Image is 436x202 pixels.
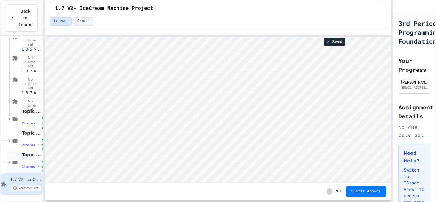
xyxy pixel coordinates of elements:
span: 1.3.7 Abstraction2Parameters [22,69,41,74]
h2: Your Progress [398,56,430,74]
span: 1.7 V2- IceCream Machine Project [10,177,41,183]
span: No time set [10,185,41,191]
button: Grade [73,17,93,26]
h2: Assignment Details [398,103,430,121]
span: Back to Teams [19,8,32,28]
span: / [333,189,335,194]
span: No time set [41,117,50,130]
span: 1.3.7 AbstractionTask [22,90,41,96]
span: - [327,188,332,195]
span: 1.3.5 Abstraction1StarterCode [22,47,41,52]
span: • [38,164,39,169]
span: Topic 7: Designing & Simulating Solutions [22,152,41,158]
button: Lesson [50,17,72,26]
div: No due date set [398,123,430,138]
span: Saved [332,39,342,44]
span: No time set [22,55,41,70]
span: Submit Answer [351,189,381,194]
h3: Need Help? [404,149,425,164]
span: Topic 5: APIs & Libraries [22,130,41,136]
span: • [38,121,39,126]
span: Topic 4: Search/Sort Algorithims & Algorithimic Efficency [22,108,41,114]
span: No time set [41,160,50,173]
span: 1.7 V2- IceCream Machine Project [55,5,153,12]
div: [EMAIL_ADDRESS][DOMAIN_NAME] [400,85,428,90]
span: • [38,142,39,147]
span: 10 [336,189,341,194]
span: No time set [41,138,50,151]
span: 1 items [22,165,35,169]
span: No time set [22,77,41,91]
span: No time set [22,98,41,113]
span: No time set [22,33,41,48]
div: [PERSON_NAME] [400,79,428,85]
span: ✓ [327,39,330,44]
button: Submit Answer [346,186,386,197]
span: 2 items [22,143,35,147]
iframe: Snap! Programming Environment [45,37,391,182]
button: Back to Teams [6,4,38,32]
span: 2 items [22,121,35,125]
